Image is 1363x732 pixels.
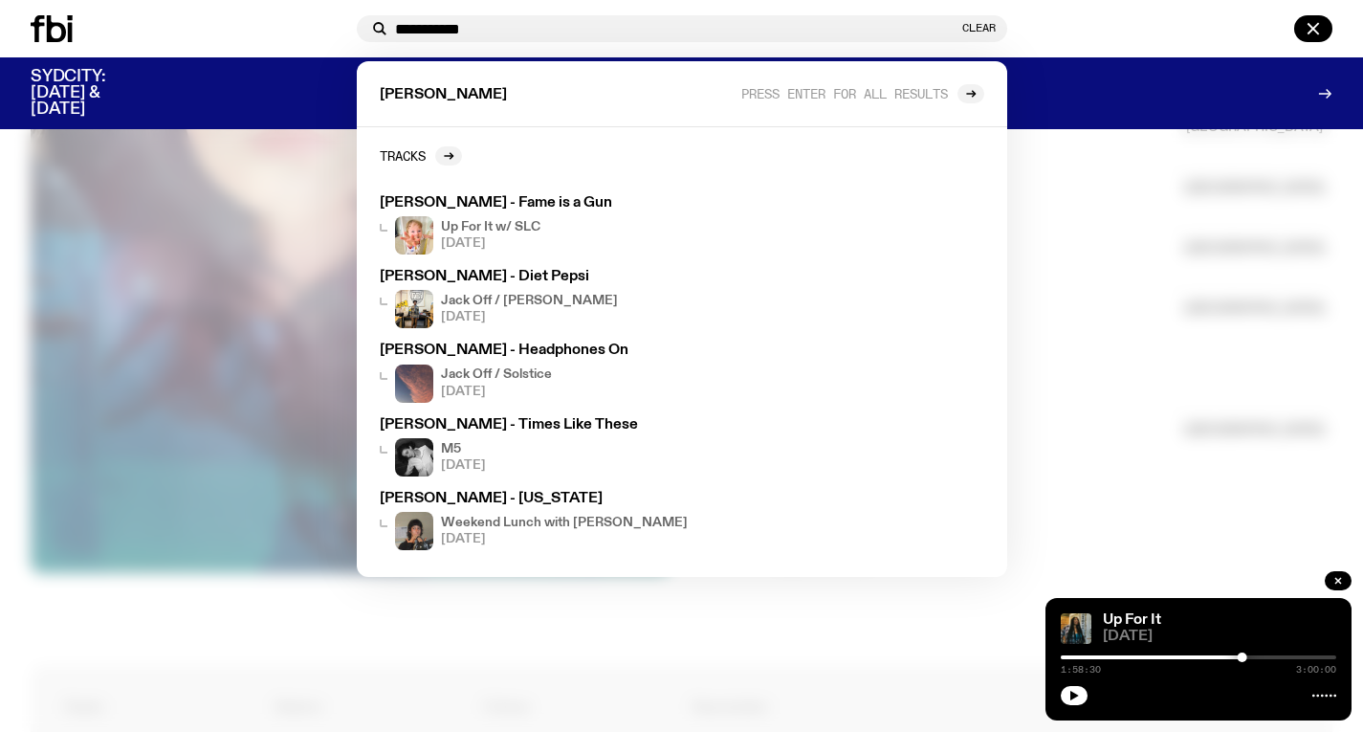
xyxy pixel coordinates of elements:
[1061,613,1091,644] img: Ify - a Brown Skin girl with black braided twists, looking up to the side with her tongue stickin...
[741,86,948,100] span: Press enter for all results
[372,262,739,336] a: [PERSON_NAME] - Diet PepsiJack Off / [PERSON_NAME][DATE]
[372,189,739,262] a: [PERSON_NAME] - Fame is a Gunbaby slcUp For It w/ SLC[DATE]
[441,517,688,529] h4: Weekend Lunch with [PERSON_NAME]
[380,418,732,433] h3: [PERSON_NAME] - Times Like These
[441,221,540,233] h4: Up For It w/ SLC
[441,295,618,307] h4: Jack Off / [PERSON_NAME]
[441,443,486,455] h4: M5
[1061,665,1101,675] span: 1:58:30
[1103,612,1161,628] a: Up For It
[380,88,507,102] span: [PERSON_NAME]
[441,386,552,398] span: [DATE]
[372,410,739,484] a: [PERSON_NAME] - Times Like TheseM5[DATE]
[962,23,996,33] button: Clear
[395,216,433,255] img: baby slc
[380,270,732,284] h3: [PERSON_NAME] - Diet Pepsi
[372,484,739,558] a: [PERSON_NAME] - [US_STATE]Ella in the studio covering for Jim.Weekend Lunch with [PERSON_NAME][DATE]
[441,237,540,250] span: [DATE]
[441,533,688,545] span: [DATE]
[31,69,153,118] h3: SYDCITY: [DATE] & [DATE]
[380,148,426,163] h2: Tracks
[372,336,739,410] a: [PERSON_NAME] - Headphones OnJack Off / Solstice[DATE]
[380,492,732,506] h3: [PERSON_NAME] - [US_STATE]
[441,311,618,323] span: [DATE]
[380,344,732,358] h3: [PERSON_NAME] - Headphones On
[441,459,486,472] span: [DATE]
[1103,630,1336,644] span: [DATE]
[1296,665,1336,675] span: 3:00:00
[395,512,433,550] img: Ella in the studio covering for Jim.
[741,84,984,103] a: Press enter for all results
[441,368,552,381] h4: Jack Off / Solstice
[380,146,462,166] a: Tracks
[380,196,732,211] h3: [PERSON_NAME] - Fame is a Gun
